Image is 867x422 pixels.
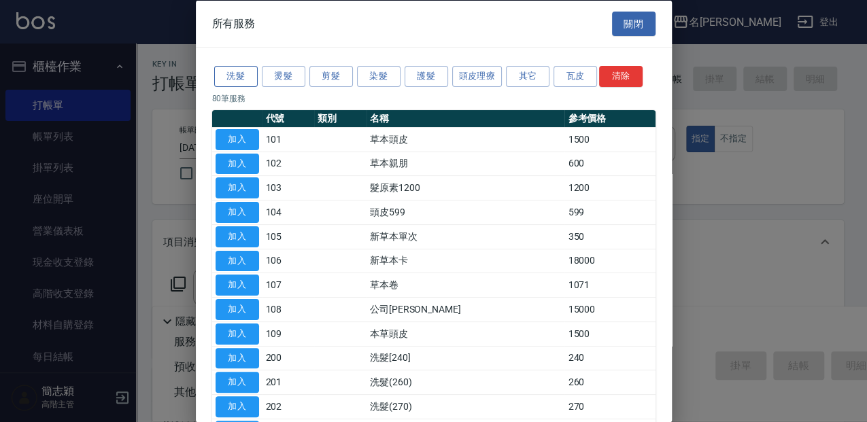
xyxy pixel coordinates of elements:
td: 1200 [564,175,655,200]
td: 105 [262,224,315,249]
p: 80 筆服務 [212,92,656,104]
button: 頭皮理療 [452,66,503,87]
span: 所有服務 [212,16,256,30]
button: 其它 [506,66,549,87]
th: 類別 [314,109,367,127]
button: 加入 [216,202,259,223]
td: 洗髮(260) [367,370,565,394]
td: 104 [262,200,315,224]
button: 燙髮 [262,66,305,87]
td: 1500 [564,321,655,346]
td: 600 [564,152,655,176]
td: 頭皮599 [367,200,565,224]
button: 加入 [216,250,259,271]
td: 107 [262,272,315,297]
button: 關閉 [612,11,656,36]
button: 染髮 [357,66,401,87]
button: 加入 [216,128,259,150]
td: 洗髮(270) [367,394,565,419]
td: 洗髮[240] [367,346,565,370]
button: 加入 [216,347,259,368]
td: 新草本單次 [367,224,565,249]
button: 加入 [216,372,259,393]
td: 本草頭皮 [367,321,565,346]
td: 350 [564,224,655,249]
button: 洗髮 [214,66,258,87]
td: 599 [564,200,655,224]
td: 109 [262,321,315,346]
th: 名稱 [367,109,565,127]
td: 270 [564,394,655,419]
th: 參考價格 [564,109,655,127]
td: 103 [262,175,315,200]
button: 護髮 [405,66,448,87]
button: 加入 [216,275,259,296]
button: 加入 [216,177,259,198]
button: 清除 [599,66,643,87]
td: 202 [262,394,315,419]
td: 髮原素1200 [367,175,565,200]
th: 代號 [262,109,315,127]
td: 草本親朋 [367,152,565,176]
button: 加入 [216,226,259,247]
button: 加入 [216,153,259,174]
button: 剪髮 [309,66,353,87]
button: 瓦皮 [554,66,597,87]
td: 101 [262,127,315,152]
td: 公司[PERSON_NAME] [367,297,565,321]
td: 草本卷 [367,272,565,297]
td: 201 [262,370,315,394]
button: 加入 [216,299,259,320]
td: 102 [262,152,315,176]
td: 240 [564,346,655,370]
td: 200 [262,346,315,370]
td: 草本頭皮 [367,127,565,152]
td: 108 [262,297,315,321]
td: 新草本卡 [367,249,565,273]
td: 106 [262,249,315,273]
td: 1500 [564,127,655,152]
td: 260 [564,370,655,394]
button: 加入 [216,323,259,344]
td: 15000 [564,297,655,321]
td: 18000 [564,249,655,273]
td: 1071 [564,272,655,297]
button: 加入 [216,396,259,417]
